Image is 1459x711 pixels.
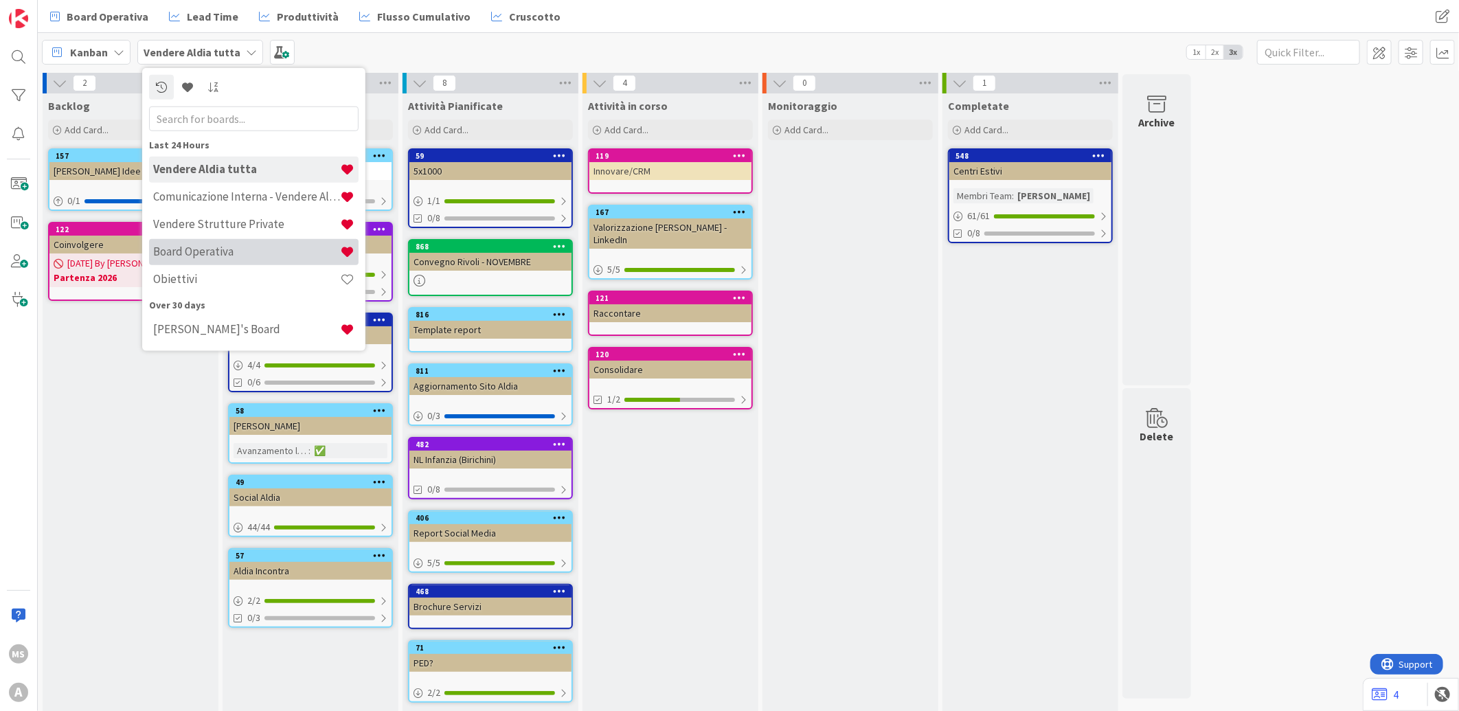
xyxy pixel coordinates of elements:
a: 57Aldia Incontra2/20/3 [228,548,393,628]
div: Report Social Media [409,524,572,542]
span: Produttività [277,8,339,25]
h4: Vendere Strutture Private [153,217,340,231]
div: Raccontare [589,304,751,322]
a: 63Valorizzazione Servizi4/40/6 [228,313,393,392]
a: 122Coinvolgere[DATE] By [PERSON_NAME] ...Partenza 2026 [48,222,213,301]
div: 482 [409,438,572,451]
span: 44 / 44 [247,520,270,534]
div: 406 [416,513,572,523]
a: 548Centri EstiviMembri Team:[PERSON_NAME]61/610/8 [948,148,1113,243]
div: 119 [596,151,751,161]
b: Vendere Aldia tutta [144,45,240,59]
a: 4 [1372,686,1399,703]
span: 8 [433,75,456,91]
div: 816Template report [409,308,572,339]
div: 4/4 [229,357,392,374]
span: Add Card... [964,124,1008,136]
span: Flusso Cumulativo [377,8,471,25]
div: 49 [236,477,392,487]
div: Centri Estivi [949,162,1111,180]
div: 2/2 [229,592,392,609]
div: 868 [416,242,572,251]
div: 44/44 [229,519,392,536]
span: Add Card... [425,124,468,136]
a: 119Innovare/CRM [588,148,753,194]
span: Backlog [48,99,90,113]
span: Add Card... [604,124,648,136]
div: Avanzamento lavori [234,443,308,458]
div: 58 [229,405,392,417]
span: Kanban [70,44,108,60]
div: 120Consolidare [589,348,751,379]
div: 57 [236,551,392,561]
div: 57Aldia Incontra [229,550,392,580]
div: 167 [589,206,751,218]
a: Lead Time [161,4,247,29]
div: MS [9,644,28,664]
img: Visit kanbanzone.com [9,9,28,28]
div: 0/3 [409,407,572,425]
div: 122 [49,223,212,236]
span: 1x [1187,45,1206,59]
input: Search for boards... [149,106,359,131]
div: 61/61 [949,207,1111,225]
div: 468Brochure Servizi [409,585,572,616]
div: [PERSON_NAME] Idee x le Persone [49,162,212,180]
a: 816Template report [408,307,573,352]
span: ✅ [314,444,326,457]
span: 0/8 [427,211,440,225]
h4: Board Operativa [153,245,340,258]
span: : [1012,188,1014,203]
span: 0/8 [967,226,980,240]
div: Delete [1140,428,1174,444]
a: 406Report Social Media5/5 [408,510,573,573]
div: 816 [416,310,572,319]
div: Aldia Incontra [229,562,392,580]
div: 121Raccontare [589,292,751,322]
div: 57 [229,550,392,562]
div: 595x1000 [409,150,572,180]
span: [DATE] By [PERSON_NAME] ... [67,256,182,271]
input: Quick Filter... [1257,40,1360,65]
a: 120Consolidare1/2 [588,347,753,409]
span: 1 [973,75,996,91]
div: Social Aldia [229,488,392,506]
div: 1/1 [409,192,572,210]
a: 121Raccontare [588,291,753,336]
span: 61 / 61 [967,209,990,223]
div: Consolidare [589,361,751,379]
span: 4 / 4 [247,358,260,372]
div: 468 [416,587,572,596]
div: 71PED? [409,642,572,672]
div: 548 [955,151,1111,161]
span: 2 [73,75,96,91]
div: 119 [589,150,751,162]
div: NL Infanzia (Birichini) [409,451,572,469]
span: 0/8 [427,482,440,497]
div: 122Coinvolgere [49,223,212,253]
div: 121 [589,292,751,304]
div: 468 [409,585,572,598]
div: 482 [416,440,572,449]
div: 58 [236,406,392,416]
div: 59 [416,151,572,161]
h4: [PERSON_NAME]'s Board [153,322,340,336]
a: 482NL Infanzia (Birichini)0/8 [408,437,573,499]
a: 595x10001/10/8 [408,148,573,228]
div: PED? [409,654,572,672]
div: 71 [416,643,572,653]
div: 0/1 [49,192,212,210]
span: 3x [1224,45,1243,59]
div: 157[PERSON_NAME] Idee x le Persone [49,150,212,180]
div: 119Innovare/CRM [589,150,751,180]
div: 167 [596,207,751,217]
div: 71 [409,642,572,654]
span: 4 [613,75,636,91]
div: Template report [409,321,572,339]
div: 58[PERSON_NAME] [229,405,392,435]
span: 0 [793,75,816,91]
span: 1/2 [607,392,620,407]
span: 0 / 3 [427,409,440,423]
div: 811Aggiornamento Sito Aldia [409,365,572,395]
a: 58[PERSON_NAME]Avanzamento lavori:✅ [228,403,393,464]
